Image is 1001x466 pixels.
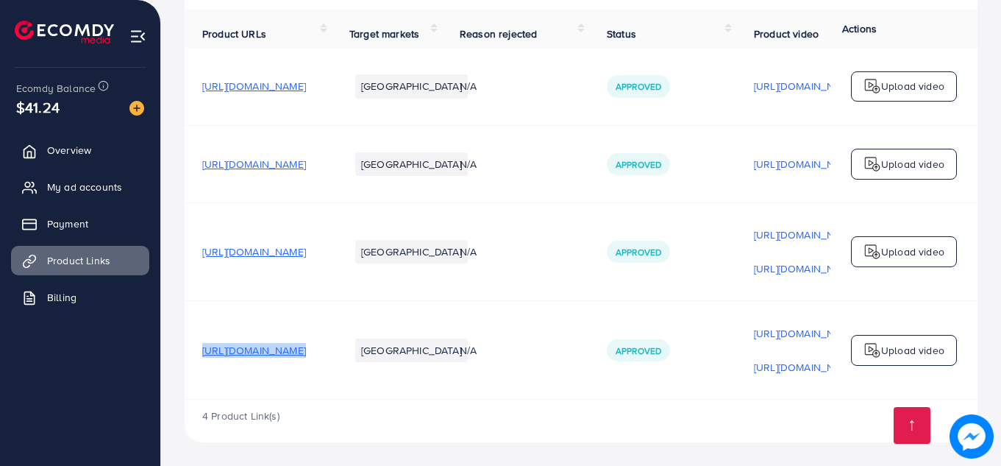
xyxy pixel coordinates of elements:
[349,27,419,41] span: Target markets
[616,345,661,357] span: Approved
[754,155,858,173] p: [URL][DOMAIN_NAME]
[881,342,944,359] p: Upload video
[202,409,279,423] span: 4 Product Link(s)
[754,226,858,244] p: [URL][DOMAIN_NAME]
[129,101,144,116] img: image
[11,246,149,275] a: Product Links
[863,155,881,173] img: logo
[754,27,819,41] span: Product video
[47,143,91,158] span: Overview
[950,414,994,459] img: image
[16,81,96,96] span: Ecomdy Balance
[881,77,944,95] p: Upload video
[355,74,468,98] li: [GEOGRAPHIC_DATA]
[15,21,114,43] img: logo
[11,283,149,312] a: Billing
[11,209,149,239] a: Payment
[202,79,306,93] span: [URL][DOMAIN_NAME]
[460,27,537,41] span: Reason rejected
[47,180,122,194] span: My ad accounts
[202,343,306,358] span: [URL][DOMAIN_NAME]
[202,157,306,172] span: [URL][DOMAIN_NAME]
[460,343,477,358] span: N/A
[11,172,149,202] a: My ad accounts
[754,359,858,376] p: [URL][DOMAIN_NAME]
[616,158,661,171] span: Approved
[607,27,636,41] span: Status
[355,240,468,264] li: [GEOGRAPHIC_DATA]
[616,80,661,93] span: Approved
[863,342,881,359] img: logo
[11,135,149,165] a: Overview
[47,253,110,268] span: Product Links
[47,216,88,231] span: Payment
[202,27,266,41] span: Product URLs
[881,243,944,261] p: Upload video
[16,96,60,118] span: $41.24
[754,77,858,95] p: [URL][DOMAIN_NAME]
[863,77,881,95] img: logo
[754,260,858,278] p: [URL][DOMAIN_NAME]
[460,244,477,259] span: N/A
[202,244,306,259] span: [URL][DOMAIN_NAME]
[863,243,881,261] img: logo
[47,290,76,305] span: Billing
[460,79,477,93] span: N/A
[355,339,468,362] li: [GEOGRAPHIC_DATA]
[460,157,477,172] span: N/A
[842,21,877,36] span: Actions
[129,28,146,45] img: menu
[616,246,661,258] span: Approved
[355,152,468,176] li: [GEOGRAPHIC_DATA]
[754,325,858,342] p: [URL][DOMAIN_NAME]
[881,155,944,173] p: Upload video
